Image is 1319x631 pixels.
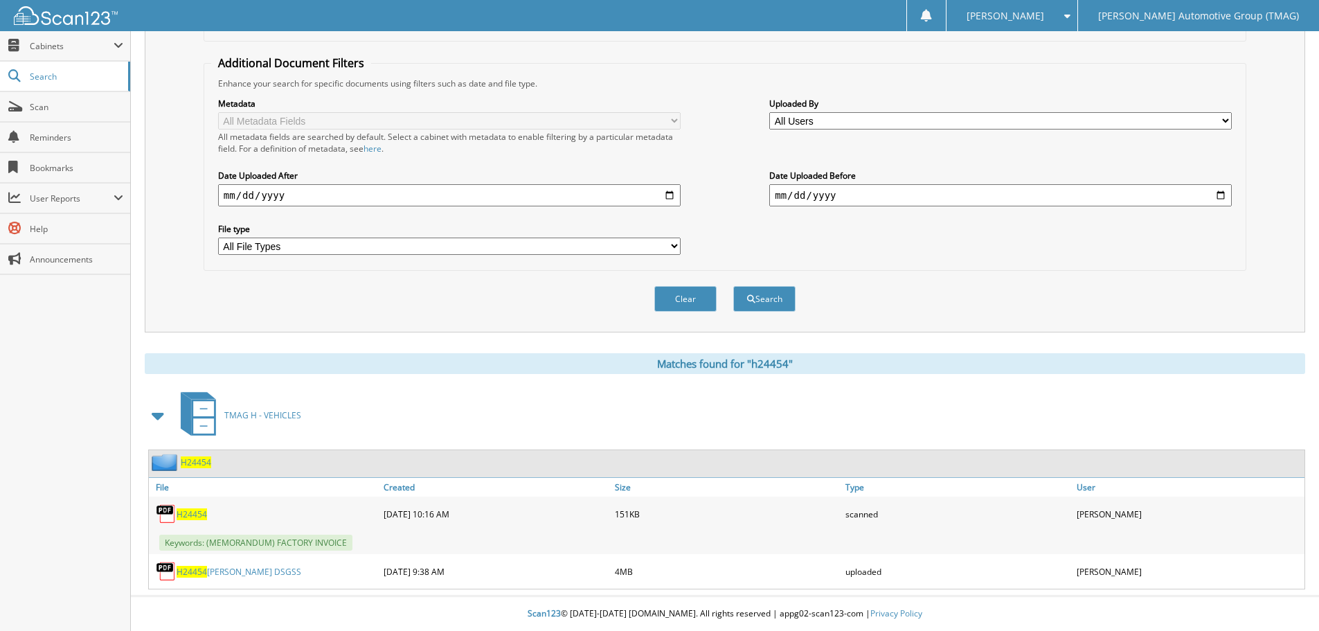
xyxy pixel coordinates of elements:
label: File type [218,223,681,235]
a: here [364,143,382,154]
a: H24454[PERSON_NAME] DSGSS [177,566,301,578]
span: Search [30,71,121,82]
div: [PERSON_NAME] [1073,558,1304,585]
a: Privacy Policy [870,607,922,619]
span: Announcements [30,254,123,265]
label: Uploaded By [769,98,1232,109]
span: H24454 [177,566,207,578]
span: [PERSON_NAME] Automotive Group (TMAG) [1098,12,1299,20]
iframe: Chat Widget [1250,565,1319,631]
img: folder2.png [152,454,181,471]
span: Help [30,223,123,235]
input: start [218,184,681,206]
div: Matches found for "h24454" [145,353,1305,374]
img: scan123-logo-white.svg [14,6,118,25]
a: TMAG H - VEHICLES [172,388,301,443]
input: end [769,184,1232,206]
label: Date Uploaded After [218,170,681,181]
span: Reminders [30,132,123,143]
a: File [149,478,380,497]
div: uploaded [842,558,1073,585]
div: 151KB [611,500,843,528]
span: TMAG H - VEHICLES [224,409,301,421]
div: © [DATE]-[DATE] [DOMAIN_NAME]. All rights reserved | appg02-scan123-com | [131,597,1319,631]
div: All metadata fields are searched by default. Select a cabinet with metadata to enable filtering b... [218,131,681,154]
div: [PERSON_NAME] [1073,500,1304,528]
div: scanned [842,500,1073,528]
a: Size [611,478,843,497]
img: PDF.png [156,504,177,524]
img: PDF.png [156,561,177,582]
div: [DATE] 9:38 AM [380,558,611,585]
a: User [1073,478,1304,497]
span: User Reports [30,193,114,204]
label: Date Uploaded Before [769,170,1232,181]
a: H24454 [177,508,207,520]
a: Type [842,478,1073,497]
span: Bookmarks [30,162,123,174]
a: Created [380,478,611,497]
div: [DATE] 10:16 AM [380,500,611,528]
span: Cabinets [30,40,114,52]
span: Scan [30,101,123,113]
div: 4MB [611,558,843,585]
span: Scan123 [528,607,561,619]
div: Enhance your search for specific documents using filters such as date and file type. [211,78,1239,89]
legend: Additional Document Filters [211,55,371,71]
span: Keywords: (MEMORANDUM) FACTORY INVOICE [159,535,352,551]
a: H24454 [181,456,211,468]
label: Metadata [218,98,681,109]
span: [PERSON_NAME] [967,12,1044,20]
button: Clear [654,286,717,312]
button: Search [733,286,796,312]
